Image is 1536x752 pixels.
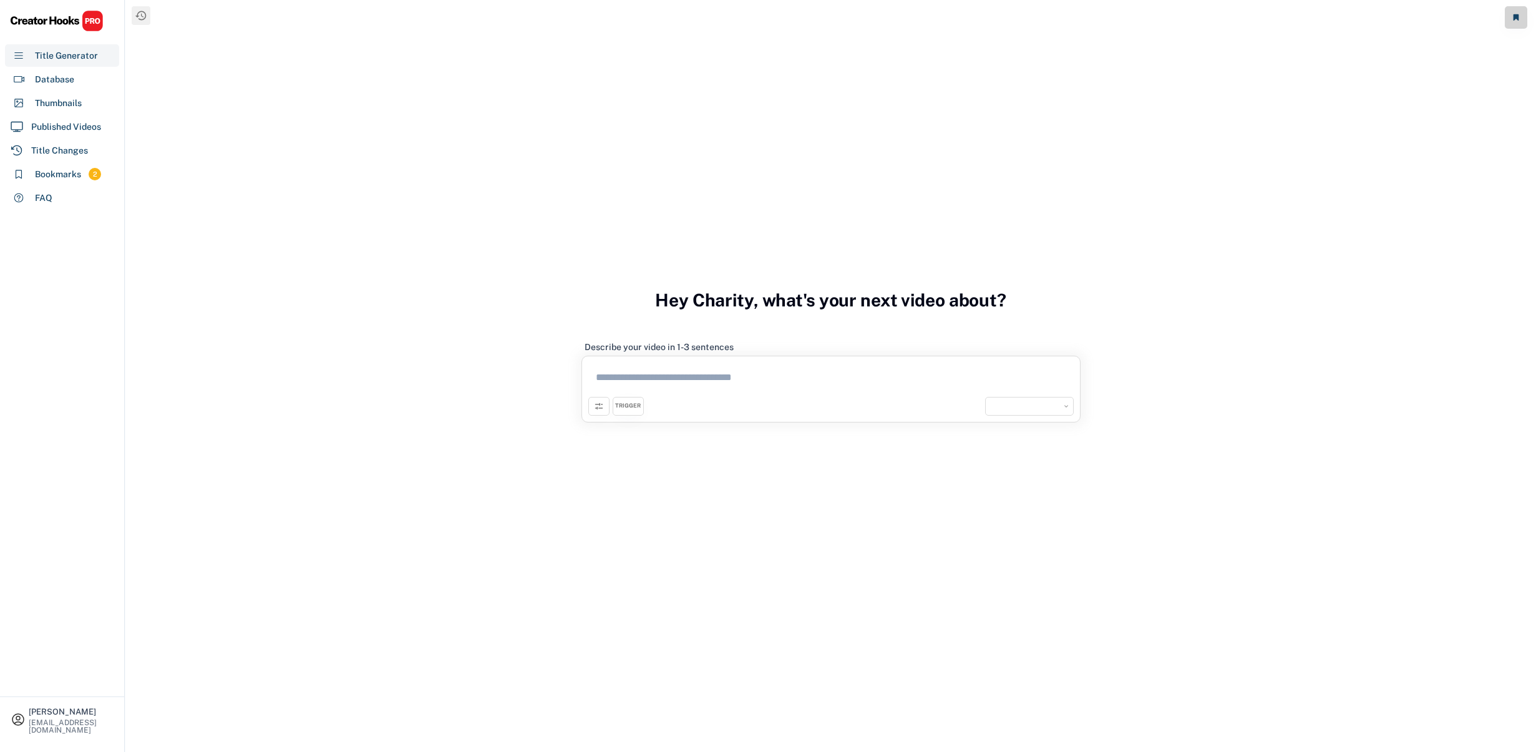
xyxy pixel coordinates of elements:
[585,341,734,353] div: Describe your video in 1-3 sentences
[31,144,88,157] div: Title Changes
[29,719,114,734] div: [EMAIL_ADDRESS][DOMAIN_NAME]
[10,10,104,32] img: CHPRO%20Logo.svg
[35,73,74,86] div: Database
[35,168,81,181] div: Bookmarks
[89,169,101,180] div: 2
[655,276,1006,324] h3: Hey Charity, what's your next video about?
[31,120,101,134] div: Published Videos
[615,402,641,410] div: TRIGGER
[35,97,82,110] div: Thumbnails
[29,708,114,716] div: [PERSON_NAME]
[35,49,98,62] div: Title Generator
[35,192,52,205] div: FAQ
